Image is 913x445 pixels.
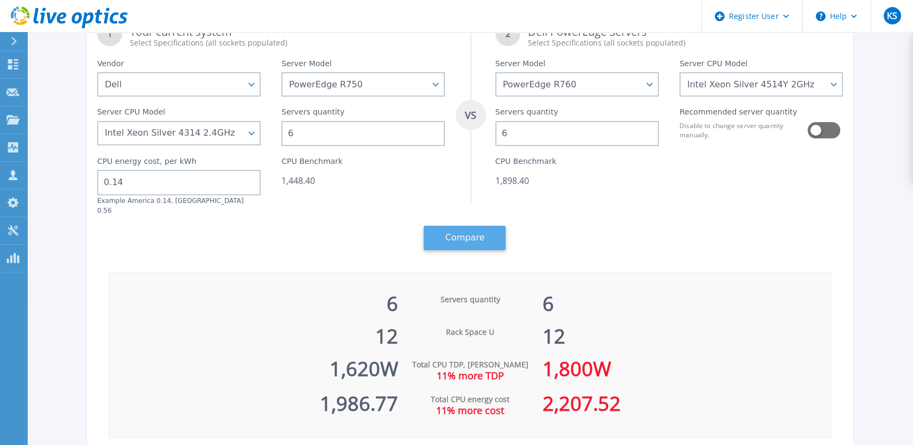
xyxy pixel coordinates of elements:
[281,107,344,120] label: Servers quantity
[679,107,797,120] label: Recommended server quantity
[542,281,831,314] div: 6
[887,11,897,20] span: KS
[281,175,445,186] div: 1,448.40
[424,226,506,250] button: Compare
[398,294,543,305] div: Servers quantity
[464,109,476,122] tspan: VS
[528,37,843,48] div: Select Specifications (all sockets populated)
[130,37,445,48] div: Select Specifications (all sockets populated)
[495,157,557,170] label: CPU Benchmark
[398,405,543,416] div: 11% more cost
[398,327,543,338] div: Rack Space U
[109,346,398,381] div: 1,620 W
[495,59,545,72] label: Server Model
[97,170,261,195] input: 0.00
[542,381,831,416] div: 2,207.52
[109,381,398,416] div: 1,986.77
[130,27,445,48] div: Your current system
[505,28,510,39] tspan: 2
[542,346,831,381] div: 1,800 W
[109,281,398,314] div: 6
[97,157,197,170] label: CPU energy cost, per kWh
[495,107,558,120] label: Servers quantity
[281,59,331,72] label: Server Model
[97,197,244,214] label: Example America 0.14, [GEOGRAPHIC_DATA] 0.56
[281,157,343,170] label: CPU Benchmark
[97,59,124,72] label: Vendor
[528,27,843,48] div: Dell PowerEdge Servers
[495,175,659,186] div: 1,898.40
[108,28,112,39] tspan: 1
[398,370,543,381] div: 11% more TDP
[679,121,801,139] label: Disable to change server quantity manually.
[542,314,831,346] div: 12
[398,394,543,405] div: Total CPU energy cost
[398,359,543,370] div: Total CPU TDP, [PERSON_NAME]
[97,107,165,120] label: Server CPU Model
[109,314,398,346] div: 12
[679,59,747,72] label: Server CPU Model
